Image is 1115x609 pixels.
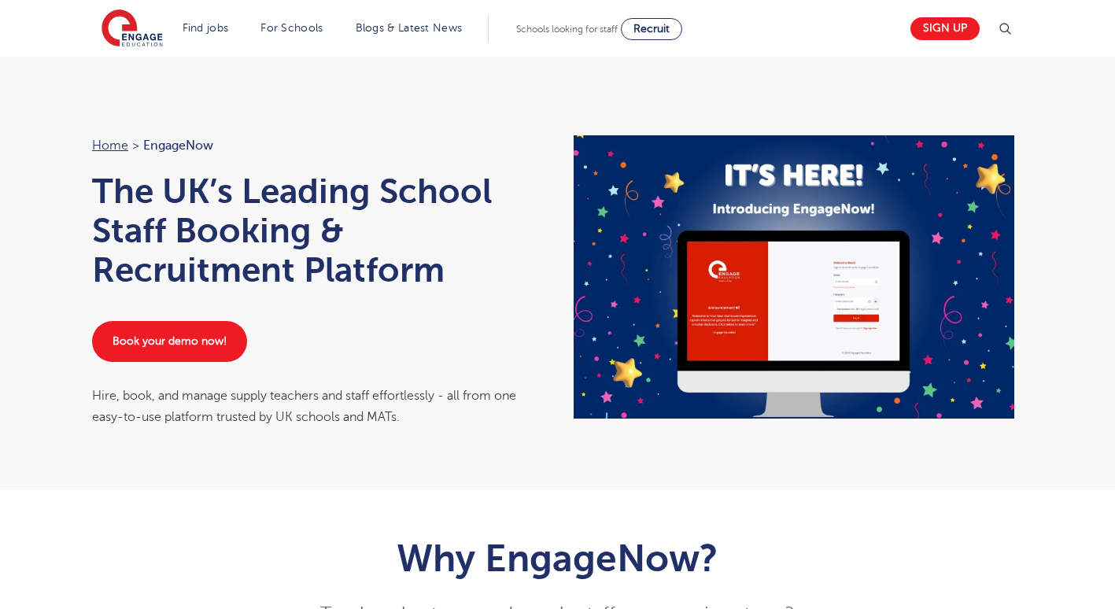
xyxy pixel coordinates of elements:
a: Home [92,138,128,153]
a: Find jobs [183,22,229,34]
a: Recruit [621,18,682,40]
a: Book your demo now! [92,321,247,362]
nav: breadcrumb [92,135,542,156]
b: Why EngageNow? [397,537,718,580]
span: > [132,138,139,153]
span: EngageNow [143,135,213,156]
a: Blogs & Latest News [356,22,463,34]
span: Recruit [633,23,670,35]
div: Hire, book, and manage supply teachers and staff effortlessly - all from one easy-to-use platform... [92,386,542,427]
a: For Schools [260,22,323,34]
img: Engage Education [102,9,163,49]
h1: The UK’s Leading School Staff Booking & Recruitment Platform [92,172,542,290]
a: Sign up [910,17,980,40]
span: Schools looking for staff [516,24,618,35]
